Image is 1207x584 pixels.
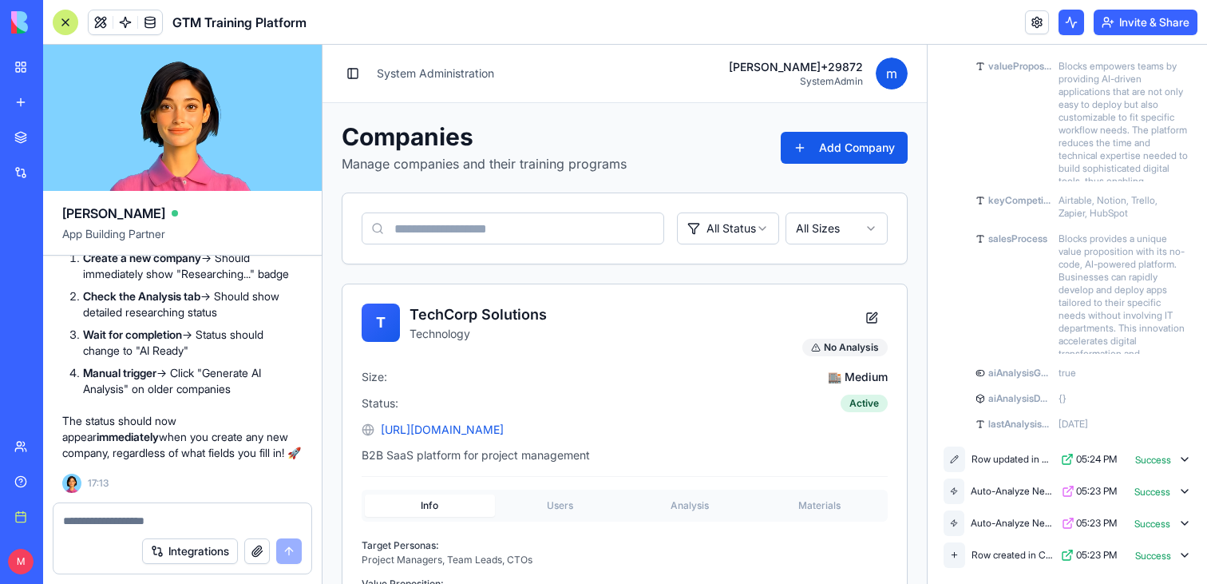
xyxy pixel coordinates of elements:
span: Blocks provides a unique value proposition with its no-code, AI-powered platform. Businesses can ... [1059,232,1188,411]
p: The status should now appear when you create any new company, regardless of what fields you fill ... [62,413,303,461]
button: Info [42,450,172,472]
a: [URL][DOMAIN_NAME] [58,377,181,393]
li: → Click "Generate AI Analysis" on older companies [83,365,303,397]
p: SystemAdmin [406,30,540,43]
span: M [8,549,34,574]
strong: Create a new company [83,251,201,264]
span: keyCompetitors [988,194,1052,207]
span: Status: [39,351,76,367]
strong: Wait for completion [83,328,182,341]
p: Technology [87,281,224,297]
img: logo [11,11,110,34]
span: Size: [39,324,65,340]
span: {} [1059,392,1067,405]
span: Success [1134,486,1170,499]
span: m [553,13,585,45]
h1: Companies [19,77,304,106]
span: Success [1134,518,1170,530]
div: T [39,259,77,297]
p: [PERSON_NAME]+29872 [406,14,540,30]
h3: TechCorp Solutions [87,259,224,281]
span: No Analysis [501,296,556,309]
button: Materials [432,450,562,472]
span: Success [1135,550,1171,562]
button: Add Company [458,87,585,119]
p: B2B SaaS platform for project management [39,403,565,419]
li: → Status should change to "AI Ready" [83,327,303,359]
span: 🏬 Medium [505,324,565,340]
div: Row updated in Companies [972,453,1055,466]
span: Blocks empowers teams by providing AI-driven applications that are not only easy to deploy but al... [1059,60,1188,213]
li: → Should show detailed researching status [83,288,303,320]
span: 17:13 [88,477,109,490]
h1: GTM Training Platform [172,13,307,32]
strong: immediately [97,430,159,443]
span: 05:23 PM [1076,517,1117,530]
span: true [1059,367,1076,379]
span: Airtable, Notion, Trello, Zapier, HubSpot [1059,194,1188,220]
span: 05:23 PM [1076,549,1117,562]
button: Analysis [303,450,433,472]
span: valueProposition [988,60,1052,73]
span: Value Proposition: [39,533,121,545]
strong: Manual trigger [83,366,156,379]
button: Users [172,450,303,472]
button: Invite & Share [1094,10,1197,35]
div: Row created in Companies [972,549,1054,562]
span: aiAnalysisData [988,392,1052,405]
div: Auto-Analyze New Companies [971,517,1055,530]
span: aiAnalysisGenerated [988,367,1052,379]
p: System Administration [54,21,172,37]
img: Ella_00000_wcx2te.png [62,474,81,493]
span: [PERSON_NAME] [62,204,165,223]
span: 05:23 PM [1076,485,1117,498]
p: Manage companies and their training programs [19,109,304,129]
span: [DATE] [1059,418,1088,431]
span: salesProcess [988,232,1047,245]
span: 05:24 PM [1076,453,1117,466]
p: Project Managers, Team Leads, CTOs [39,509,565,522]
span: App Building Partner [62,226,303,255]
span: Success [1135,454,1171,467]
strong: Check the Analysis tab [83,289,200,303]
li: → Should immediately show "Researching..." badge [83,250,303,282]
span: Target Personas: [39,495,117,507]
div: Active [518,350,565,367]
button: Integrations [142,538,238,564]
div: Auto-Analyze New Companies [971,485,1055,498]
span: lastAnalysisDate [988,418,1052,431]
